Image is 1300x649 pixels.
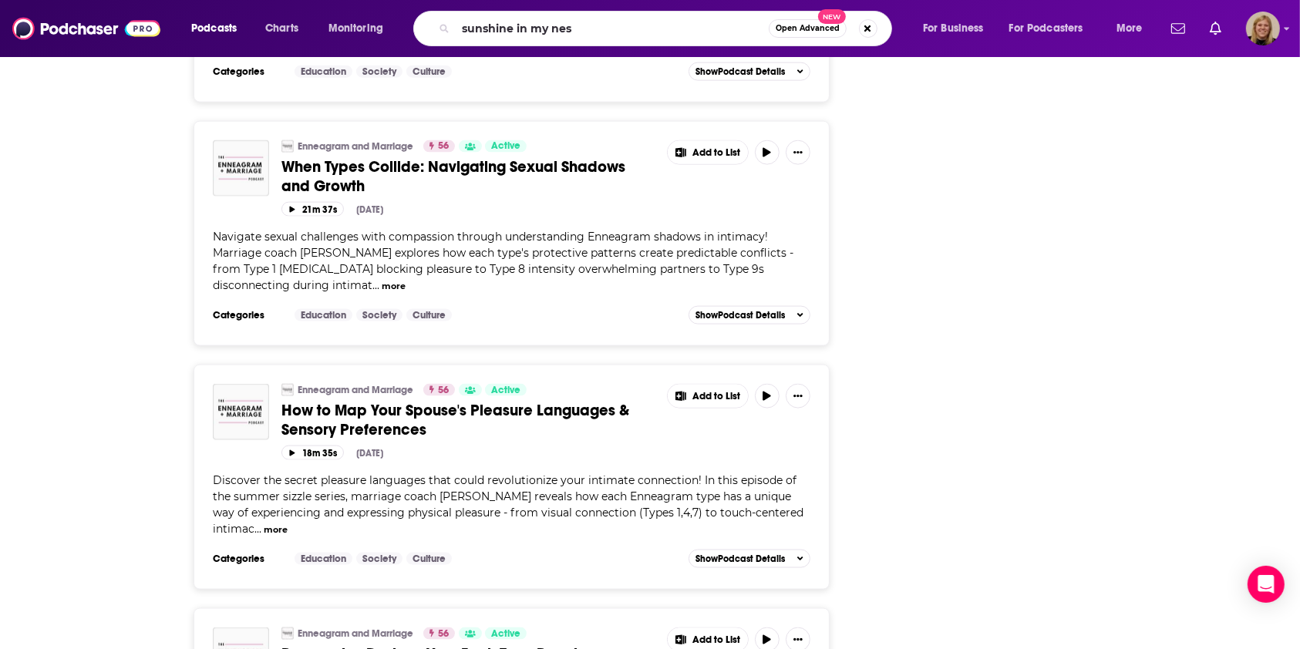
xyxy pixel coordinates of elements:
a: Active [485,384,527,396]
span: Monitoring [328,18,383,39]
a: When Types Collide: Navigating Sexual Shadows and Growth [281,157,656,196]
img: Enneagram and Marriage [281,384,294,396]
span: 56 [438,139,449,154]
span: Add to List [692,634,740,646]
div: Open Intercom Messenger [1248,566,1285,603]
h3: Categories [213,66,282,78]
button: Show More Button [786,140,810,165]
a: Education [295,553,352,565]
span: Charts [265,18,298,39]
a: Charts [255,16,308,41]
a: Society [356,66,402,78]
span: New [818,9,846,24]
img: User Profile [1246,12,1280,45]
div: [DATE] [356,448,383,459]
span: For Business [923,18,984,39]
a: Active [485,140,527,153]
button: 18m 35s [281,446,344,460]
a: 56 [423,140,455,153]
a: Active [485,627,527,640]
span: Navigate sexual challenges with compassion through understanding Enneagram shadows in intimacy! M... [213,230,793,292]
button: 21m 37s [281,202,344,217]
a: Education [295,66,352,78]
img: When Types Collide: Navigating Sexual Shadows and Growth [213,140,269,197]
a: Enneagram and Marriage [298,140,413,153]
a: Society [356,309,402,321]
button: Show More Button [668,385,748,408]
span: Show Podcast Details [695,66,785,77]
span: Active [491,627,520,642]
button: open menu [318,16,403,41]
span: Show Podcast Details [695,310,785,321]
a: Education [295,309,352,321]
span: For Podcasters [1009,18,1083,39]
button: open menu [999,16,1106,41]
img: How to Map Your Spouse's Pleasure Languages & Sensory Preferences [213,384,269,440]
span: Add to List [692,147,740,159]
a: Society [356,553,402,565]
button: open menu [180,16,257,41]
span: Open Advanced [776,25,840,32]
img: Podchaser - Follow, Share and Rate Podcasts [12,14,160,43]
button: Show profile menu [1246,12,1280,45]
span: Add to List [692,391,740,402]
span: 56 [438,383,449,398]
h3: Categories [213,309,282,321]
button: ShowPodcast Details [689,62,810,81]
a: Show notifications dropdown [1204,15,1228,42]
span: Discover the secret pleasure languages that could revolutionize your intimate connection! In this... [213,473,803,536]
span: ... [372,278,379,292]
a: Culture [406,309,452,321]
button: ShowPodcast Details [689,306,810,324]
a: Enneagram and Marriage [298,627,413,640]
a: Show notifications dropdown [1165,15,1191,42]
a: How to Map Your Spouse's Pleasure Languages & Sensory Preferences [281,401,656,439]
span: When Types Collide: Navigating Sexual Shadows and Growth [281,157,625,196]
span: How to Map Your Spouse's Pleasure Languages & Sensory Preferences [281,401,629,439]
a: Enneagram and Marriage [298,384,413,396]
span: Active [491,383,520,398]
a: 56 [423,384,455,396]
span: Podcasts [191,18,237,39]
button: open menu [912,16,1003,41]
button: Show More Button [786,384,810,409]
a: Culture [406,553,452,565]
button: Show More Button [668,141,748,164]
a: Culture [406,66,452,78]
div: Search podcasts, credits, & more... [428,11,907,46]
span: ... [254,522,261,536]
h3: Categories [213,553,282,565]
span: More [1116,18,1143,39]
button: more [382,280,406,293]
button: ShowPodcast Details [689,550,810,568]
img: Enneagram and Marriage [281,627,294,640]
span: Show Podcast Details [695,553,785,564]
button: more [264,523,288,536]
span: 56 [438,627,449,642]
span: Logged in as avansolkema [1246,12,1280,45]
span: Active [491,139,520,154]
a: 56 [423,627,455,640]
button: open menu [1106,16,1162,41]
div: [DATE] [356,204,383,215]
button: Open AdvancedNew [769,19,847,38]
img: Enneagram and Marriage [281,140,294,153]
input: Search podcasts, credits, & more... [456,16,769,41]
